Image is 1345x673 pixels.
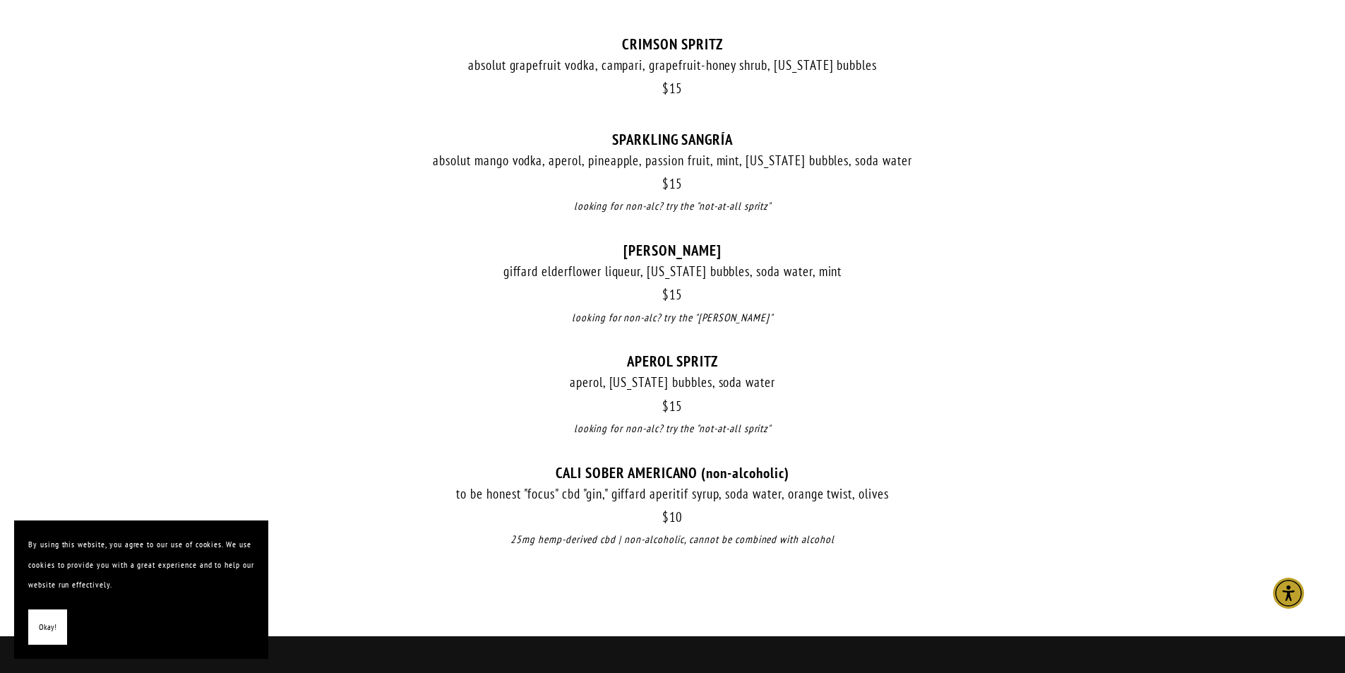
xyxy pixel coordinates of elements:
[235,198,1111,215] div: looking for non-alc? try the "not-at-all spritz"
[662,175,669,192] span: $
[235,81,1111,97] div: 15
[235,56,1111,74] div: absolut grapefruit vodka, campari, grapefruit-honey shrub, [US_STATE] bubbles
[235,398,1111,415] div: 15
[14,520,268,659] section: Cookie banner
[235,464,1111,482] div: CALI SOBER AMERICANO (non-alcoholic)
[662,80,669,97] span: $
[235,131,1111,148] div: SPARKLING SANGRÍA
[235,176,1111,192] div: 15
[235,310,1111,326] div: looking for non-alc? try the "[PERSON_NAME]"
[662,398,669,415] span: $
[28,535,254,595] p: By using this website, you agree to our use of cookies. We use cookies to provide you with a grea...
[235,374,1111,391] div: aperol, [US_STATE] bubbles, soda water
[28,609,67,645] button: Okay!
[235,287,1111,303] div: 15
[235,485,1111,503] div: to be honest "focus" cbd "gin," giffard aperitif syrup, soda water, orange twist, olives
[662,286,669,303] span: $
[235,35,1111,53] div: CRIMSON SPRITZ
[39,617,56,638] span: Okay!
[235,532,1111,548] div: 25mg hemp-derived cbd | non-alcoholic, cannot be combined with alcohol
[235,242,1111,259] div: [PERSON_NAME]
[235,263,1111,280] div: giffard elderflower liqueur, [US_STATE] bubbles, soda water, mint
[235,152,1111,169] div: absolut mango vodka, aperol, pineapple, passion fruit, mint, [US_STATE] bubbles, soda water
[1273,578,1304,609] div: Accessibility Menu
[235,421,1111,437] div: looking for non-alc? try the "not-at-all spritz"
[235,509,1111,525] div: 10
[235,352,1111,370] div: APEROL SPRITZ
[662,508,669,525] span: $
